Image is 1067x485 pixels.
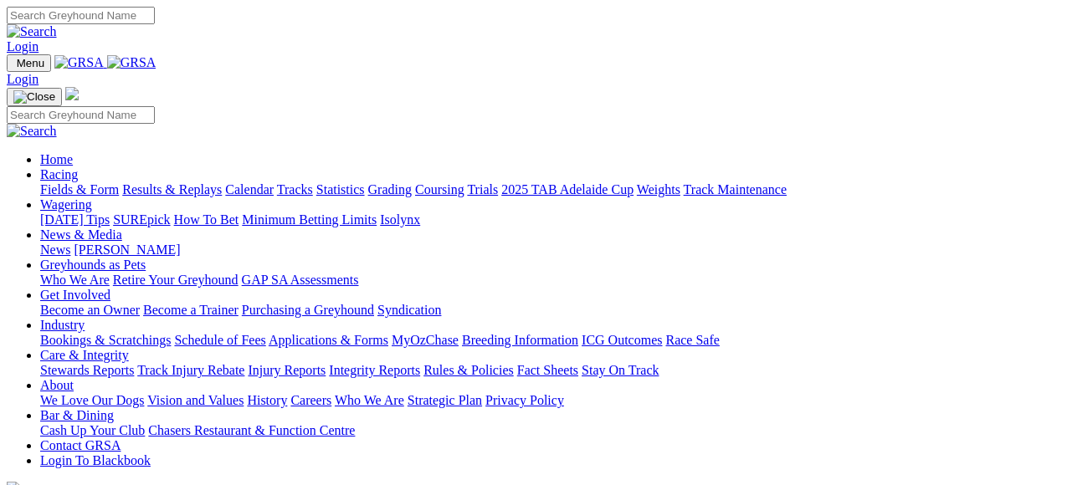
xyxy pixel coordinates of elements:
a: SUREpick [113,212,170,227]
a: Stay On Track [582,363,659,377]
a: Get Involved [40,288,110,302]
a: Syndication [377,303,441,317]
a: GAP SA Assessments [242,273,359,287]
img: Search [7,124,57,139]
img: GRSA [54,55,104,70]
div: Industry [40,333,1060,348]
a: [PERSON_NAME] [74,242,180,257]
a: [DATE] Tips [40,212,110,227]
a: Racing [40,167,78,181]
a: MyOzChase [392,333,459,347]
div: Care & Integrity [40,363,1060,378]
a: Become an Owner [40,303,140,317]
a: Calendar [225,182,274,197]
a: About [40,378,74,392]
div: About [40,393,1060,408]
a: Contact GRSA [40,438,121,452]
button: Toggle navigation [7,88,62,106]
a: Injury Reports [248,363,326,377]
a: Retire Your Greyhound [113,273,239,287]
a: Industry [40,318,85,332]
a: Fields & Form [40,182,119,197]
a: Login To Blackbook [40,453,151,467]
div: Racing [40,182,1060,197]
a: Bookings & Scratchings [40,333,171,347]
a: News [40,242,70,257]
button: Toggle navigation [7,54,51,72]
div: Wagering [40,212,1060,227]
div: News & Media [40,242,1060,258]
a: 2025 TAB Adelaide Cup [501,182,634,197]
a: Track Maintenance [684,182,787,197]
input: Search [7,7,155,24]
span: Menu [17,57,44,69]
a: Grading [368,182,412,197]
a: Who We Are [335,393,404,407]
a: Care & Integrity [40,348,129,362]
a: Strategic Plan [408,393,482,407]
a: Trials [467,182,498,197]
a: Greyhounds as Pets [40,258,146,272]
a: Stewards Reports [40,363,134,377]
a: Purchasing a Greyhound [242,303,374,317]
a: Bar & Dining [40,408,114,422]
a: Become a Trainer [143,303,239,317]
div: Bar & Dining [40,423,1060,438]
a: Schedule of Fees [174,333,265,347]
div: Greyhounds as Pets [40,273,1060,288]
a: ICG Outcomes [582,333,662,347]
input: Search [7,106,155,124]
a: Weights [637,182,680,197]
a: Wagering [40,197,92,212]
a: Race Safe [665,333,719,347]
a: Login [7,72,38,86]
a: Rules & Policies [423,363,514,377]
div: Get Involved [40,303,1060,318]
a: Fact Sheets [517,363,578,377]
a: News & Media [40,227,122,242]
a: Statistics [316,182,365,197]
a: How To Bet [174,212,239,227]
a: Results & Replays [122,182,222,197]
a: Vision and Values [147,393,244,407]
a: Privacy Policy [485,393,564,407]
a: Login [7,39,38,54]
a: We Love Our Dogs [40,393,144,407]
img: Search [7,24,57,39]
a: Track Injury Rebate [137,363,244,377]
a: Careers [290,393,331,407]
a: Applications & Forms [269,333,388,347]
img: GRSA [107,55,156,70]
a: History [247,393,287,407]
a: Minimum Betting Limits [242,212,377,227]
a: Isolynx [380,212,420,227]
a: Integrity Reports [329,363,420,377]
a: Tracks [277,182,313,197]
a: Breeding Information [462,333,578,347]
a: Chasers Restaurant & Function Centre [148,423,355,437]
a: Home [40,152,73,166]
img: logo-grsa-white.png [65,87,79,100]
img: Close [13,90,55,104]
a: Who We Are [40,273,110,287]
a: Coursing [415,182,464,197]
a: Cash Up Your Club [40,423,145,437]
